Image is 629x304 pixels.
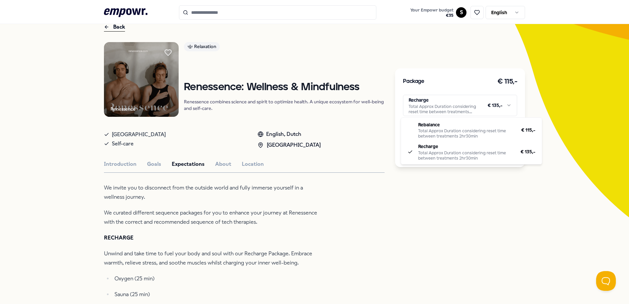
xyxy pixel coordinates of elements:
[418,128,513,139] div: Total Approx Duration considering reset time between treatments 2hr30min
[418,121,513,128] p: Rebalance
[520,148,535,155] span: € 135,-
[418,150,513,161] div: Total Approx Duration considering reset time between treatments 2hr30min
[521,126,535,134] span: € 115,-
[418,143,513,150] p: Recharge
